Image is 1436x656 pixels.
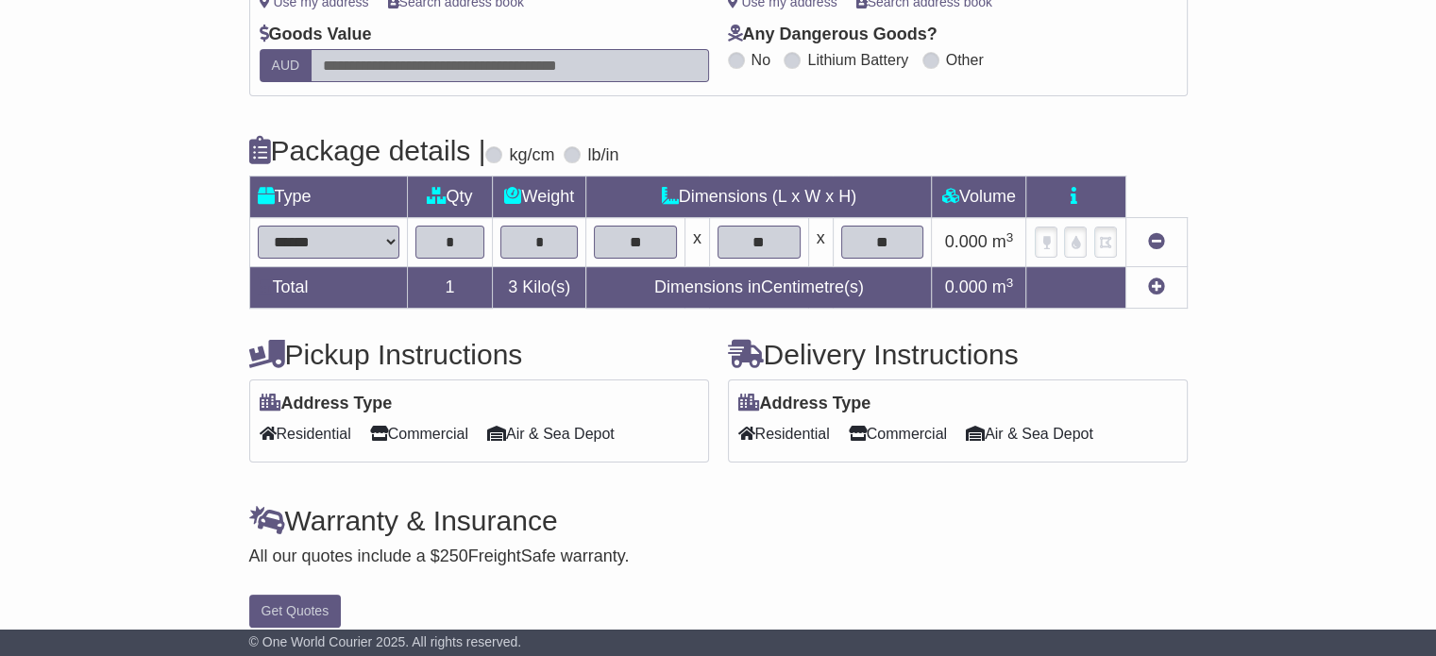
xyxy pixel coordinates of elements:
[945,278,988,296] span: 0.000
[407,177,493,218] td: Qty
[1006,276,1014,290] sup: 3
[249,177,407,218] td: Type
[586,267,932,309] td: Dimensions in Centimetre(s)
[249,547,1188,567] div: All our quotes include a $ FreightSafe warranty.
[493,177,586,218] td: Weight
[1148,278,1165,296] a: Add new item
[932,177,1026,218] td: Volume
[586,177,932,218] td: Dimensions (L x W x H)
[260,25,372,45] label: Goods Value
[1006,230,1014,244] sup: 3
[249,595,342,628] button: Get Quotes
[487,419,615,448] span: Air & Sea Depot
[508,278,517,296] span: 3
[728,339,1188,370] h4: Delivery Instructions
[407,267,493,309] td: 1
[587,145,618,166] label: lb/in
[493,267,586,309] td: Kilo(s)
[249,135,486,166] h4: Package details |
[249,634,522,649] span: © One World Courier 2025. All rights reserved.
[728,25,938,45] label: Any Dangerous Goods?
[738,419,830,448] span: Residential
[249,339,709,370] h4: Pickup Instructions
[946,51,984,69] label: Other
[752,51,770,69] label: No
[249,267,407,309] td: Total
[370,419,468,448] span: Commercial
[992,278,1014,296] span: m
[509,145,554,166] label: kg/cm
[945,232,988,251] span: 0.000
[1148,232,1165,251] a: Remove this item
[807,51,908,69] label: Lithium Battery
[249,505,1188,536] h4: Warranty & Insurance
[992,232,1014,251] span: m
[260,419,351,448] span: Residential
[849,419,947,448] span: Commercial
[808,218,833,267] td: x
[738,394,871,414] label: Address Type
[966,419,1093,448] span: Air & Sea Depot
[260,49,313,82] label: AUD
[440,547,468,565] span: 250
[684,218,709,267] td: x
[260,394,393,414] label: Address Type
